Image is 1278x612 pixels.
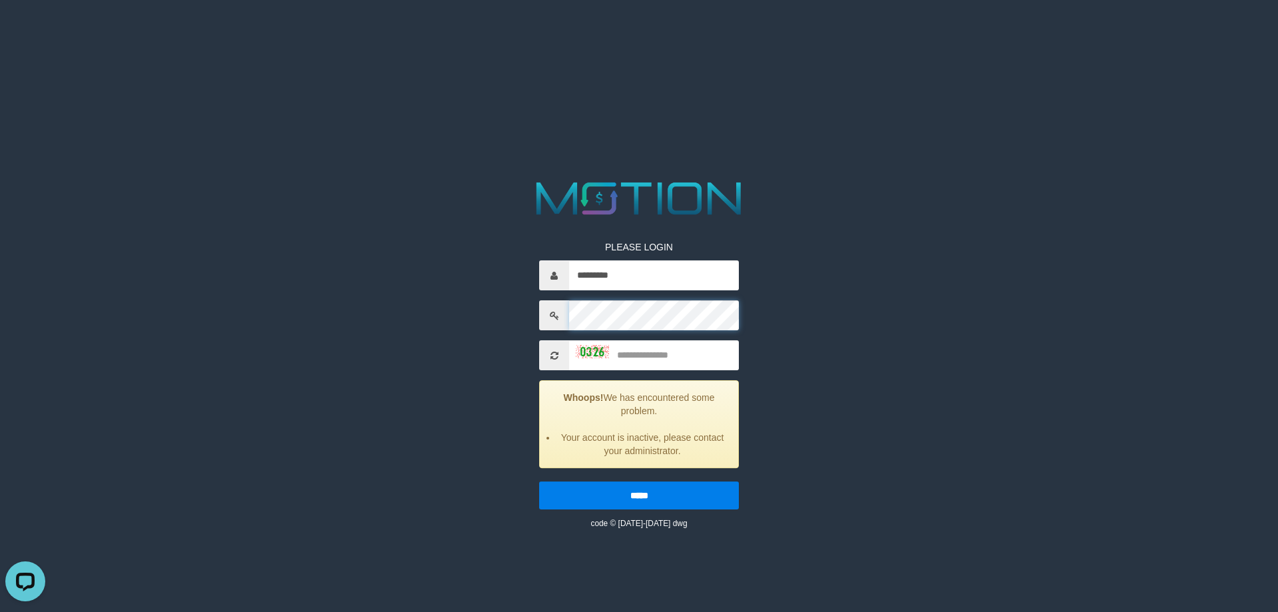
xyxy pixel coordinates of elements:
strong: Whoops! [564,392,604,403]
p: PLEASE LOGIN [539,240,739,254]
li: Your account is inactive, please contact your administrator. [556,431,728,458]
div: We has encountered some problem. [539,380,739,468]
small: code © [DATE]-[DATE] dwg [590,519,687,528]
img: MOTION_logo.png [527,176,751,220]
img: captcha [576,345,609,358]
button: Open LiveChat chat widget [5,5,45,45]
